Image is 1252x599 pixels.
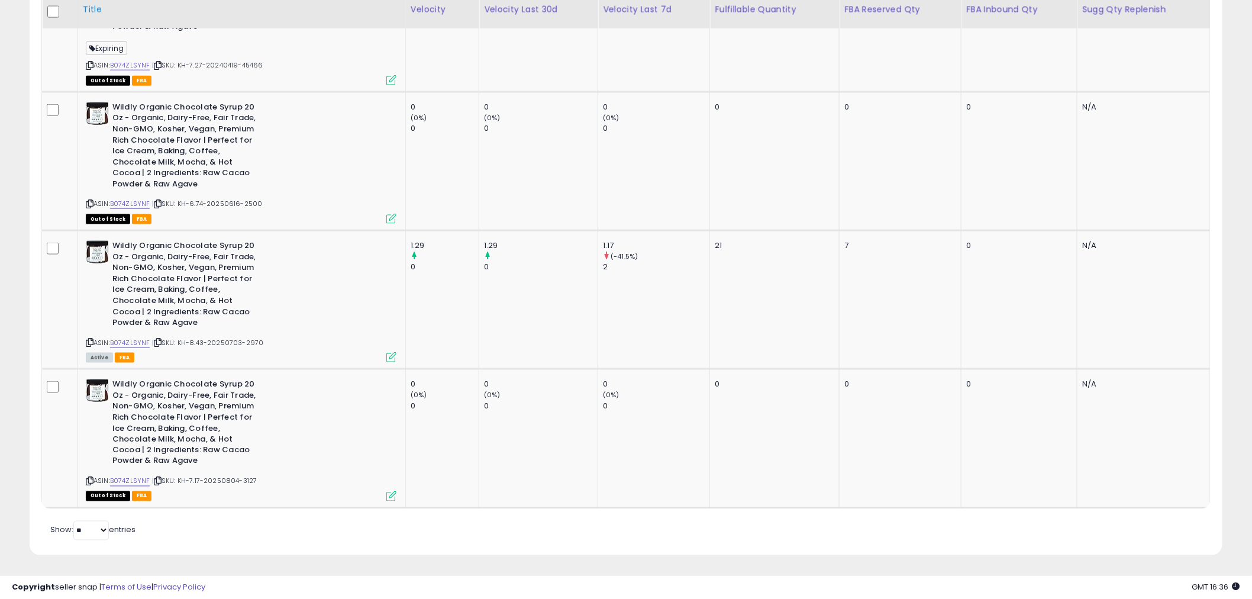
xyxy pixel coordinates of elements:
div: 0 [603,401,709,411]
div: Title [83,4,401,16]
div: 1.29 [484,240,598,251]
div: 0 [966,102,1068,112]
small: (0%) [484,113,501,123]
div: Velocity Last 30d [484,4,593,16]
div: Velocity [411,4,474,16]
div: 0 [411,123,479,134]
strong: Copyright [12,581,55,592]
div: 0 [411,262,479,272]
div: N/A [1082,240,1201,251]
span: FBA [132,76,152,86]
a: B074ZLSYNF [110,338,150,348]
span: | SKU: KH-7.17-20250804-3127 [152,476,257,486]
div: Sugg Qty Replenish [1082,4,1205,16]
span: Expiring [86,41,127,55]
div: 0 [715,379,830,389]
a: Privacy Policy [153,581,205,592]
b: Wildly Organic Chocolate Syrup 20 Oz - Organic, Dairy-Free, Fair Trade, Non-GMO, Kosher, Vegan, P... [112,379,256,470]
div: 1.29 [411,240,479,251]
span: | SKU: KH-6.74-20250616-2500 [152,199,263,208]
div: FBA Reserved Qty [844,4,956,16]
div: 0 [603,123,709,134]
small: (0%) [603,390,619,400]
small: (-41.5%) [611,252,638,261]
b: Wildly Organic Chocolate Syrup 20 Oz - Organic, Dairy-Free, Fair Trade, Non-GMO, Kosher, Vegan, P... [112,240,256,331]
div: seller snap | | [12,582,205,593]
a: B074ZLSYNF [110,199,150,209]
span: 2025-08-14 16:36 GMT [1192,581,1240,592]
small: (0%) [411,113,427,123]
div: ASIN: [86,102,396,223]
div: 0 [484,379,598,389]
a: Terms of Use [101,581,151,592]
div: 0 [966,379,1068,389]
div: 7 [844,240,952,251]
div: Velocity Last 7d [603,4,705,16]
div: 1.17 [603,240,709,251]
div: ASIN: [86,379,396,500]
div: 21 [715,240,830,251]
div: 0 [603,102,709,112]
span: All listings currently available for purchase on Amazon [86,353,113,363]
a: B074ZLSYNF [110,60,150,70]
div: 0 [484,123,598,134]
span: FBA [132,491,152,501]
div: Fulfillable Quantity [715,4,834,16]
div: 0 [484,102,598,112]
div: N/A [1082,102,1201,112]
div: 0 [844,379,952,389]
img: 51eroOUaZBL._SL40_.jpg [86,102,109,125]
span: | SKU: KH-7.27-20240419-45466 [152,60,263,70]
span: Show: entries [50,524,135,536]
div: 0 [844,102,952,112]
div: N/A [1082,379,1201,389]
div: 0 [715,102,830,112]
small: (0%) [411,390,427,400]
span: All listings that are currently out of stock and unavailable for purchase on Amazon [86,76,130,86]
img: 51eroOUaZBL._SL40_.jpg [86,240,109,264]
b: Wildly Organic Chocolate Syrup 20 Oz - Organic, Dairy-Free, Fair Trade, Non-GMO, Kosher, Vegan, P... [112,102,256,193]
div: 2 [603,262,709,272]
div: ASIN: [86,240,396,361]
small: (0%) [603,113,619,123]
span: All listings that are currently out of stock and unavailable for purchase on Amazon [86,491,130,501]
a: B074ZLSYNF [110,476,150,487]
div: 0 [484,401,598,411]
div: 0 [603,379,709,389]
small: (0%) [484,390,501,400]
div: FBA inbound Qty [966,4,1072,16]
div: 0 [411,102,479,112]
div: 0 [411,379,479,389]
div: 0 [966,240,1068,251]
span: FBA [132,214,152,224]
span: All listings that are currently out of stock and unavailable for purchase on Amazon [86,214,130,224]
span: | SKU: KH-8.43-20250703-2970 [152,338,264,347]
div: 0 [484,262,598,272]
img: 51eroOUaZBL._SL40_.jpg [86,379,109,402]
div: 0 [411,401,479,411]
span: FBA [115,353,135,363]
